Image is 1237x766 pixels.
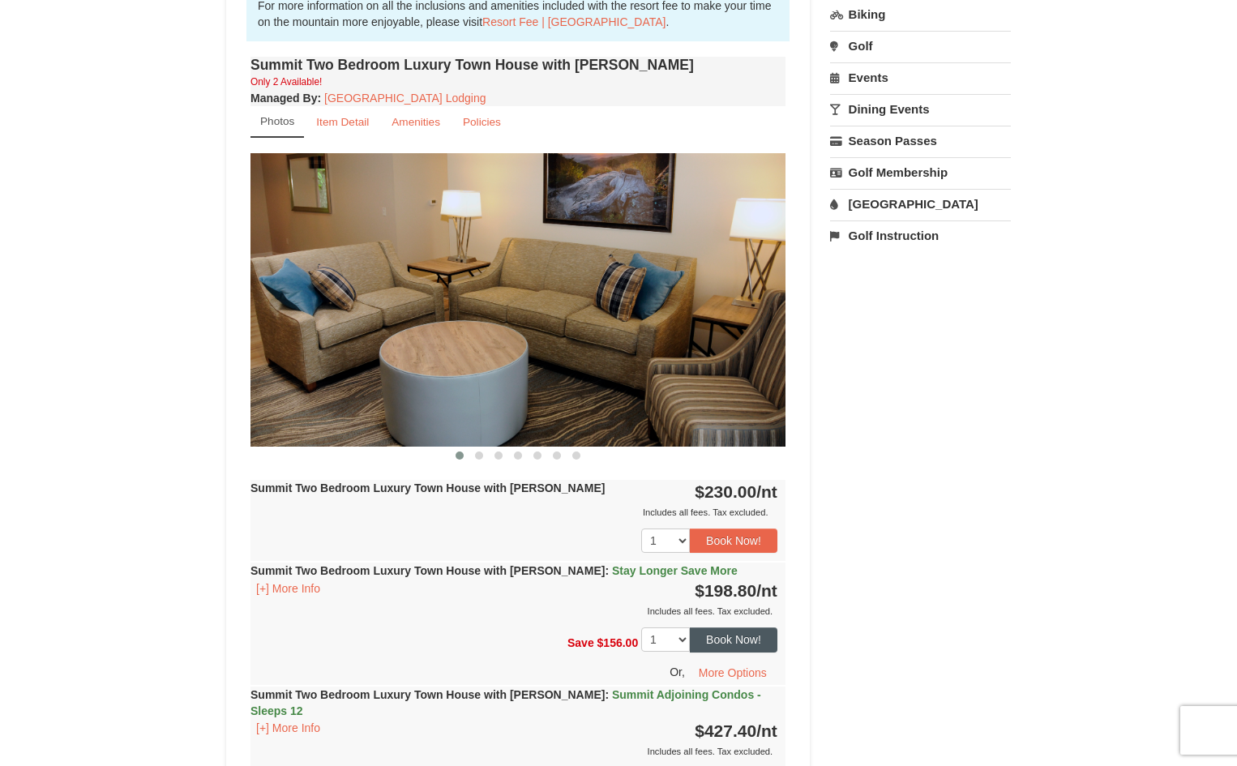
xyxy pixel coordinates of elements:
a: [GEOGRAPHIC_DATA] [830,189,1011,219]
span: /nt [756,581,777,600]
small: Photos [260,115,294,127]
a: Photos [250,106,304,138]
span: : [605,564,609,577]
span: /nt [756,482,777,501]
strong: : [250,92,321,105]
a: Golf Instruction [830,220,1011,250]
span: $198.80 [695,581,756,600]
a: Policies [452,106,511,138]
span: $427.40 [695,721,756,740]
h4: Summit Two Bedroom Luxury Town House with [PERSON_NAME] [250,57,785,73]
strong: Summit Two Bedroom Luxury Town House with [PERSON_NAME] [250,481,605,494]
span: Managed By [250,92,317,105]
div: Includes all fees. Tax excluded. [250,504,777,520]
a: Golf [830,31,1011,61]
strong: $230.00 [695,482,777,501]
span: Or, [670,665,685,678]
a: Season Passes [830,126,1011,156]
a: Resort Fee | [GEOGRAPHIC_DATA] [482,15,666,28]
button: Book Now! [690,528,777,553]
a: Item Detail [306,106,379,138]
a: Dining Events [830,94,1011,124]
a: Events [830,62,1011,92]
strong: Summit Two Bedroom Luxury Town House with [PERSON_NAME] [250,564,738,577]
button: [+] More Info [250,719,326,737]
span: Save [567,636,594,649]
a: Golf Membership [830,157,1011,187]
small: Item Detail [316,116,369,128]
button: Book Now! [690,627,777,652]
small: Policies [463,116,501,128]
small: Amenities [392,116,440,128]
div: Includes all fees. Tax excluded. [250,603,777,619]
button: More Options [688,661,777,685]
span: : [605,688,609,701]
a: [GEOGRAPHIC_DATA] Lodging [324,92,486,105]
div: Includes all fees. Tax excluded. [250,743,777,760]
small: Only 2 Available! [250,76,322,88]
strong: Summit Two Bedroom Luxury Town House with [PERSON_NAME] [250,688,761,717]
a: Amenities [381,106,451,138]
span: Summit Adjoining Condos - Sleeps 12 [250,688,761,717]
span: Stay Longer Save More [612,564,738,577]
span: /nt [756,721,777,740]
img: 18876286-202-fb468a36.png [250,153,785,446]
button: [+] More Info [250,580,326,597]
span: $156.00 [597,636,639,649]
